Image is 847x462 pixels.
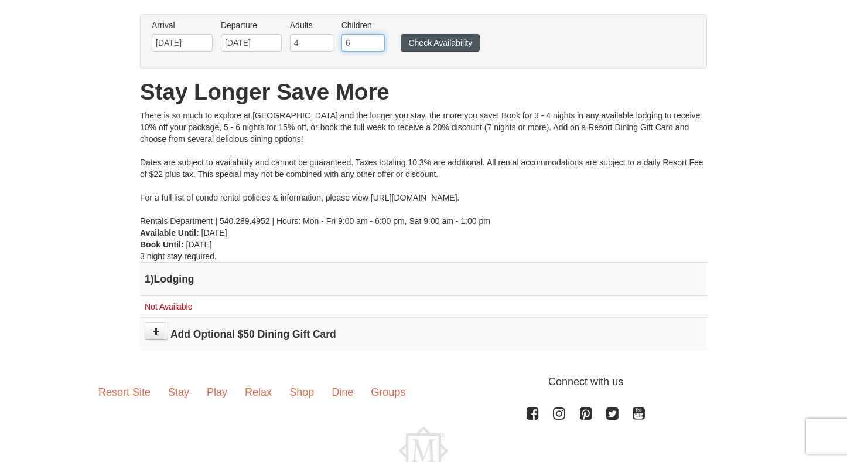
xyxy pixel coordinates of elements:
[151,273,154,285] span: )
[198,374,236,410] a: Play
[145,328,702,340] h4: Add Optional $50 Dining Gift Card
[159,374,198,410] a: Stay
[140,240,184,249] strong: Book Until:
[236,374,281,410] a: Relax
[145,273,702,285] h4: 1 Lodging
[401,34,480,52] button: Check Availability
[152,19,213,31] label: Arrival
[201,228,227,237] span: [DATE]
[140,252,217,261] span: 3 night stay required.
[290,19,333,31] label: Adults
[186,240,212,249] span: [DATE]
[140,80,707,104] h1: Stay Longer Save More
[90,374,757,390] p: Connect with us
[323,374,362,410] a: Dine
[221,19,282,31] label: Departure
[90,374,159,410] a: Resort Site
[341,19,385,31] label: Children
[362,374,414,410] a: Groups
[145,302,192,311] span: Not Available
[281,374,323,410] a: Shop
[140,228,199,237] strong: Available Until:
[140,110,707,227] div: There is so much to explore at [GEOGRAPHIC_DATA] and the longer you stay, the more you save! Book...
